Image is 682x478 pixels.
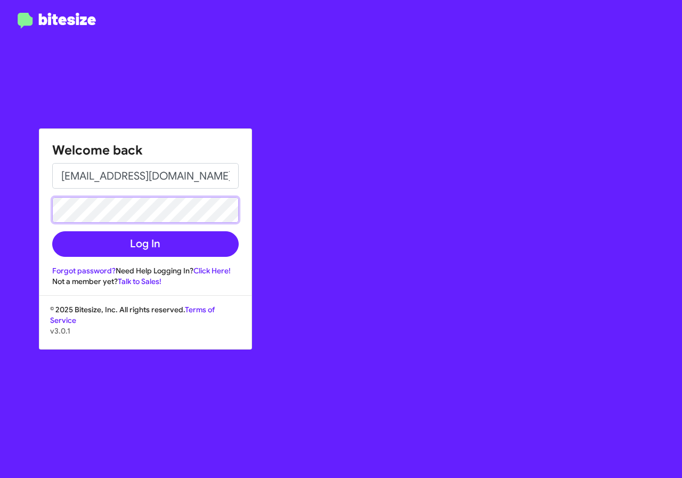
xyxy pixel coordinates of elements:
h1: Welcome back [52,142,239,159]
input: Email address [52,163,239,189]
a: Terms of Service [50,305,215,325]
a: Talk to Sales! [118,277,161,286]
a: Forgot password? [52,266,116,276]
div: Not a member yet? [52,276,239,287]
a: Click Here! [193,266,231,276]
div: © 2025 Bitesize, Inc. All rights reserved. [39,304,251,349]
div: Need Help Logging In? [52,265,239,276]
p: v3.0.1 [50,326,241,336]
button: Log In [52,231,239,257]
